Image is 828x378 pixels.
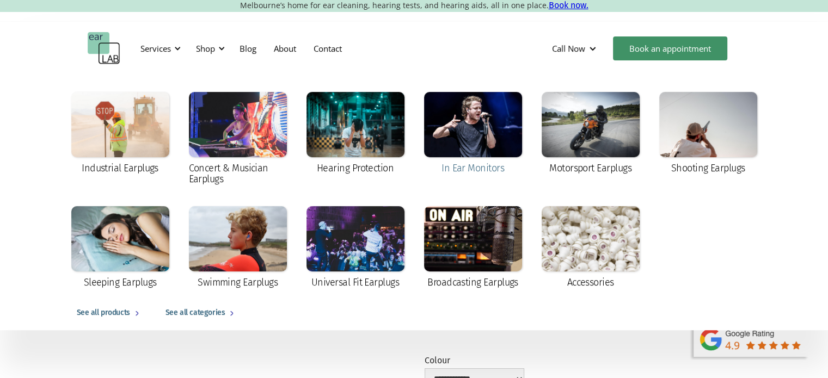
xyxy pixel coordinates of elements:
div: Swimming Earplugs [198,277,278,288]
a: Contact [305,33,351,64]
div: Broadcasting Earplugs [427,277,518,288]
a: In Ear Monitors [419,86,528,181]
a: Accessories [536,201,645,295]
a: home [88,32,120,65]
a: See all products [66,295,155,330]
label: Colour [425,355,524,365]
div: Call Now [543,32,608,65]
div: Industrial Earplugs [82,163,158,173]
a: Sleeping Earplugs [66,201,175,295]
a: Shooting Earplugs [654,86,763,181]
a: About [265,33,305,64]
div: Shop [196,43,215,54]
div: Sleeping Earplugs [84,277,157,288]
a: Universal Fit Earplugs [301,201,410,295]
a: Hearing Protection [301,86,410,181]
div: Universal Fit Earplugs [311,277,399,288]
a: See all categories [155,295,249,330]
div: See all products [77,306,130,319]
a: Motorsport Earplugs [536,86,645,181]
a: Blog [231,33,265,64]
div: Motorsport Earplugs [549,163,631,173]
div: Services [140,43,171,54]
a: Concert & Musician Earplugs [183,86,292,192]
div: Hearing Protection [317,163,394,173]
a: Swimming Earplugs [183,201,292,295]
a: Broadcasting Earplugs [419,201,528,295]
div: In Ear Monitors [441,163,504,173]
a: Book an appointment [613,36,727,60]
div: See all categories [165,306,225,319]
div: Services [134,32,184,65]
a: Industrial Earplugs [66,86,175,181]
div: Concert & Musician Earplugs [189,163,287,184]
div: Accessories [567,277,614,288]
div: Call Now [552,43,585,54]
div: Shop [189,32,228,65]
div: Shooting Earplugs [671,163,745,173]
